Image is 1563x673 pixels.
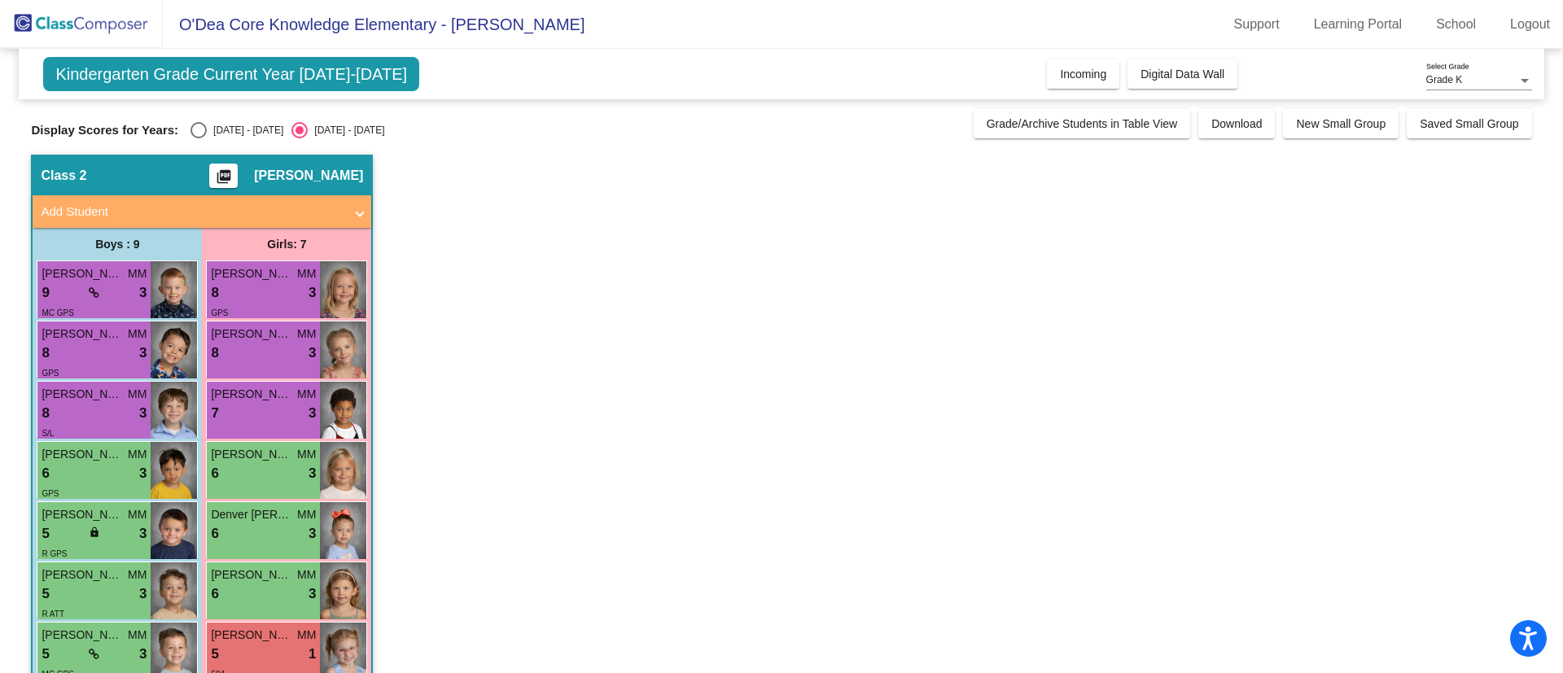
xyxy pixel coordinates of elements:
[139,403,147,424] span: 3
[42,644,49,665] span: 5
[42,523,49,544] span: 5
[1141,68,1224,81] span: Digital Data Wall
[139,463,147,484] span: 3
[128,446,147,463] span: MM
[309,282,316,304] span: 3
[297,265,316,282] span: MM
[42,429,54,438] span: S/L
[42,549,67,558] span: R GPS
[309,583,316,605] span: 3
[211,282,218,304] span: 8
[211,403,218,424] span: 7
[1221,11,1293,37] a: Support
[297,627,316,644] span: MM
[211,583,218,605] span: 6
[987,117,1178,130] span: Grade/Archive Students in Table View
[42,446,123,463] span: [PERSON_NAME]
[33,195,371,228] mat-expansion-panel-header: Add Student
[139,282,147,304] span: 3
[42,326,123,343] span: [PERSON_NAME]
[42,282,49,304] span: 9
[211,446,292,463] span: [PERSON_NAME]
[33,228,202,260] div: Boys : 9
[1060,68,1106,81] span: Incoming
[309,343,316,364] span: 3
[1423,11,1489,37] a: School
[211,308,228,317] span: GPS
[31,123,178,138] span: Display Scores for Years:
[1211,117,1262,130] span: Download
[89,527,100,538] span: lock
[211,506,292,523] span: Denver [PERSON_NAME]
[211,326,292,343] span: [PERSON_NAME]
[139,343,147,364] span: 3
[202,228,371,260] div: Girls: 7
[211,523,218,544] span: 6
[128,506,147,523] span: MM
[42,463,49,484] span: 6
[297,506,316,523] span: MM
[42,403,49,424] span: 8
[139,644,147,665] span: 3
[43,57,419,91] span: Kindergarten Grade Current Year [DATE]-[DATE]
[211,644,218,665] span: 5
[1426,74,1463,85] span: Grade K
[309,523,316,544] span: 3
[42,610,64,618] span: R ATT
[1198,109,1275,138] button: Download
[42,583,49,605] span: 5
[42,627,123,644] span: [PERSON_NAME]
[1420,117,1518,130] span: Saved Small Group
[128,326,147,343] span: MM
[42,369,59,378] span: GPS
[297,386,316,403] span: MM
[1301,11,1416,37] a: Learning Portal
[42,566,123,583] span: [PERSON_NAME]
[254,168,363,184] span: [PERSON_NAME]
[42,308,73,317] span: MC GPS
[211,566,292,583] span: [PERSON_NAME]
[211,265,292,282] span: [PERSON_NAME]
[1407,109,1531,138] button: Saved Small Group
[41,203,344,221] mat-panel-title: Add Student
[42,506,123,523] span: [PERSON_NAME]
[190,122,384,138] mat-radio-group: Select an option
[128,566,147,583] span: MM
[211,386,292,403] span: [PERSON_NAME]
[211,343,218,364] span: 8
[41,168,86,184] span: Class 2
[211,463,218,484] span: 6
[139,523,147,544] span: 3
[42,265,123,282] span: [PERSON_NAME]
[297,446,316,463] span: MM
[214,168,234,191] mat-icon: picture_as_pdf
[209,164,238,188] button: Print Students Details
[974,109,1191,138] button: Grade/Archive Students in Table View
[309,403,316,424] span: 3
[1296,117,1386,130] span: New Small Group
[163,11,584,37] span: O'Dea Core Knowledge Elementary - [PERSON_NAME]
[309,463,316,484] span: 3
[128,386,147,403] span: MM
[42,343,49,364] span: 8
[207,123,283,138] div: [DATE] - [DATE]
[297,326,316,343] span: MM
[308,123,384,138] div: [DATE] - [DATE]
[139,583,147,605] span: 3
[128,265,147,282] span: MM
[1127,59,1237,89] button: Digital Data Wall
[42,489,59,498] span: GPS
[1047,59,1119,89] button: Incoming
[42,386,123,403] span: [PERSON_NAME]
[1497,11,1563,37] a: Logout
[297,566,316,583] span: MM
[309,644,316,665] span: 1
[1283,109,1399,138] button: New Small Group
[211,627,292,644] span: [PERSON_NAME]
[128,627,147,644] span: MM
